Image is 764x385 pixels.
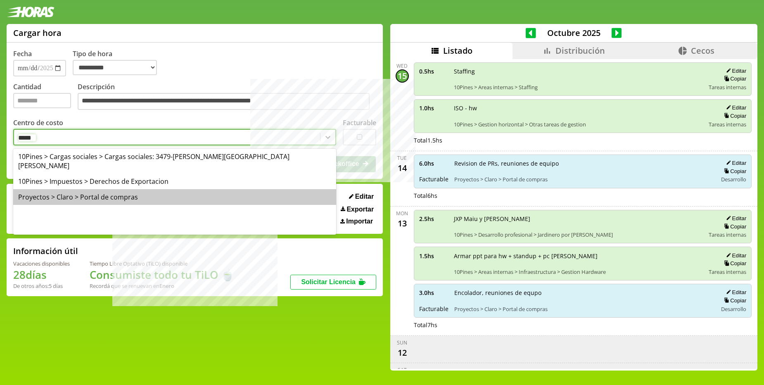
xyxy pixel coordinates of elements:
[721,223,746,230] button: Copiar
[390,59,757,369] div: scrollable content
[454,159,712,167] span: Revision de PRs, reuniones de equipo
[454,83,703,91] span: 10Pines > Areas internas > Staffing
[301,278,356,285] span: Solicitar Licencia
[396,210,408,217] div: Mon
[724,289,746,296] button: Editar
[555,45,605,56] span: Distribución
[396,62,408,69] div: Wed
[721,176,746,183] span: Desarrollo
[454,104,703,112] span: ISO - hw
[397,154,407,162] div: Tue
[13,189,336,205] div: Proyectos > Claro > Portal de compras
[721,297,746,304] button: Copiar
[721,305,746,313] span: Desarrollo
[13,82,78,112] label: Cantidad
[443,45,472,56] span: Listado
[13,118,63,127] label: Centro de costo
[454,176,712,183] span: Proyectos > Claro > Portal de compras
[419,215,448,223] span: 2.5 hs
[709,121,746,128] span: Tareas internas
[454,305,712,313] span: Proyectos > Claro > Portal de compras
[338,205,376,214] button: Exportar
[73,60,157,75] select: Tipo de hora
[721,260,746,267] button: Copiar
[454,67,703,75] span: Staffing
[454,215,703,223] span: JXP Maiu y [PERSON_NAME]
[13,49,32,58] label: Fecha
[7,7,55,17] img: logotipo
[454,289,712,297] span: Encolador, reuniones de equpo
[724,252,746,259] button: Editar
[396,69,409,83] div: 15
[721,112,746,119] button: Copiar
[419,305,448,313] span: Facturable
[709,268,746,276] span: Tareas internas
[13,173,336,189] div: 10Pines > Impuestos > Derechos de Exportacion
[721,168,746,175] button: Copiar
[343,118,376,127] label: Facturable
[721,75,746,82] button: Copiar
[419,159,448,167] span: 6.0 hs
[73,49,164,76] label: Tipo de hora
[536,27,612,38] span: Octubre 2025
[13,267,70,282] h1: 28 días
[419,289,448,297] span: 3.0 hs
[724,215,746,222] button: Editar
[78,82,376,112] label: Descripción
[396,346,409,359] div: 12
[90,260,234,267] div: Tiempo Libre Optativo (TiLO) disponible
[159,282,174,290] b: Enero
[709,231,746,238] span: Tareas internas
[454,121,703,128] span: 10Pines > Gestion horizontal > Otras tareas de gestion
[90,267,234,282] h1: Consumiste todo tu TiLO 🍵
[724,67,746,74] button: Editar
[724,159,746,166] button: Editar
[346,218,373,225] span: Importar
[13,93,71,108] input: Cantidad
[414,321,752,329] div: Total 7 hs
[414,192,752,200] div: Total 6 hs
[709,83,746,91] span: Tareas internas
[355,193,374,200] span: Editar
[13,245,78,257] h2: Información útil
[13,260,70,267] div: Vacaciones disponibles
[397,339,407,346] div: Sun
[90,282,234,290] div: Recordá que se renuevan en
[691,45,714,56] span: Cecos
[419,67,448,75] span: 0.5 hs
[396,217,409,230] div: 13
[78,93,370,110] textarea: Descripción
[13,27,62,38] h1: Cargar hora
[419,104,448,112] span: 1.0 hs
[454,252,703,260] span: Armar ppt para hw + standup + pc [PERSON_NAME]
[396,162,409,175] div: 14
[724,104,746,111] button: Editar
[13,149,336,173] div: 10Pines > Cargas sociales > Cargas sociales: 3479-[PERSON_NAME][GEOGRAPHIC_DATA][PERSON_NAME]
[346,206,374,213] span: Exportar
[346,192,376,201] button: Editar
[13,282,70,290] div: De otros años: 5 días
[419,175,448,183] span: Facturable
[414,136,752,144] div: Total 1.5 hs
[419,252,448,260] span: 1.5 hs
[454,268,703,276] span: 10Pines > Areas internas > Infraestructura > Gestion Hardware
[398,366,407,373] div: Sat
[454,231,703,238] span: 10Pines > Desarrollo profesional > Jardinero por [PERSON_NAME]
[290,275,376,290] button: Solicitar Licencia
